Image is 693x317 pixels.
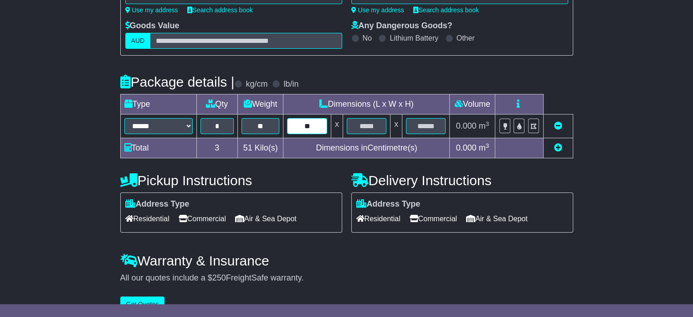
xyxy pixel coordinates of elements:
[125,199,190,209] label: Address Type
[356,212,400,226] span: Residential
[479,143,489,152] span: m
[179,212,226,226] span: Commercial
[120,173,342,188] h4: Pickup Instructions
[125,33,151,49] label: AUD
[410,212,457,226] span: Commercial
[456,143,477,152] span: 0.000
[120,138,196,158] td: Total
[351,173,573,188] h4: Delivery Instructions
[413,6,479,14] a: Search address book
[125,21,180,31] label: Goods Value
[351,6,404,14] a: Use my address
[235,212,297,226] span: Air & Sea Depot
[120,74,235,89] h4: Package details |
[554,143,562,152] a: Add new item
[456,121,477,130] span: 0.000
[356,199,421,209] label: Address Type
[390,114,402,138] td: x
[237,138,283,158] td: Kilo(s)
[125,212,169,226] span: Residential
[237,94,283,114] td: Weight
[479,121,489,130] span: m
[331,114,343,138] td: x
[283,79,298,89] label: lb/in
[486,142,489,149] sup: 3
[246,79,267,89] label: kg/cm
[363,34,372,42] label: No
[120,273,573,283] div: All our quotes include a $ FreightSafe warranty.
[450,94,495,114] td: Volume
[243,143,252,152] span: 51
[212,273,226,282] span: 250
[120,94,196,114] td: Type
[283,94,450,114] td: Dimensions (L x W x H)
[390,34,438,42] label: Lithium Battery
[187,6,253,14] a: Search address book
[486,120,489,127] sup: 3
[554,121,562,130] a: Remove this item
[351,21,452,31] label: Any Dangerous Goods?
[457,34,475,42] label: Other
[196,138,237,158] td: 3
[120,253,573,268] h4: Warranty & Insurance
[283,138,450,158] td: Dimensions in Centimetre(s)
[196,94,237,114] td: Qty
[120,296,165,312] button: Get Quotes
[125,6,178,14] a: Use my address
[466,212,528,226] span: Air & Sea Depot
